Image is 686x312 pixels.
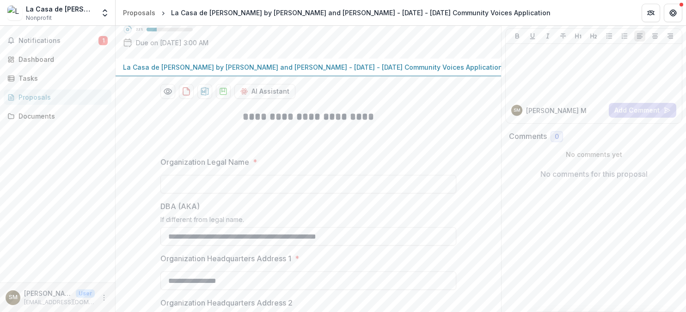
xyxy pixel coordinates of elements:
[171,8,551,18] div: La Casa de [PERSON_NAME] by [PERSON_NAME] and [PERSON_NAME] - [DATE] - [DATE] Community Voices Ap...
[4,33,111,48] button: Notifications1
[4,90,111,105] a: Proposals
[18,73,104,83] div: Tasks
[9,294,18,300] div: Selina Morales
[557,30,569,42] button: Strike
[24,298,95,306] p: [EMAIL_ADDRESS][DOMAIN_NAME]
[649,30,661,42] button: Align Center
[540,168,648,180] p: No comments for this proposal
[160,216,456,227] div: If different from legal name.
[665,30,676,42] button: Align Right
[160,253,291,264] p: Organization Headquarters Address 1
[514,108,521,113] div: Selina Morales
[18,111,104,121] div: Documents
[542,30,553,42] button: Italicize
[119,6,554,19] nav: breadcrumb
[664,4,682,22] button: Get Help
[509,150,679,159] p: No comments yet
[160,297,293,308] p: Organization Headquarters Address 2
[160,84,175,99] button: Preview 0a9b8ef2-9e6e-409f-9405-672844b34059-0.pdf
[555,133,559,141] span: 0
[18,92,104,102] div: Proposals
[18,37,98,45] span: Notifications
[4,52,111,67] a: Dashboard
[160,201,200,212] p: DBA (AKA)
[216,84,231,99] button: download-proposal
[604,30,615,42] button: Bullet List
[136,38,208,48] p: Due on [DATE] 3:00 AM
[136,26,143,33] p: 22 %
[119,6,159,19] a: Proposals
[24,288,72,298] p: [PERSON_NAME]
[160,156,249,168] p: Organization Legal Name
[98,36,108,45] span: 1
[527,30,538,42] button: Underline
[76,289,95,298] p: User
[634,30,645,42] button: Align Left
[18,54,104,64] div: Dashboard
[588,30,599,42] button: Heading 2
[234,84,295,99] button: AI Assistant
[526,106,587,115] p: [PERSON_NAME] M
[609,103,676,118] button: Add Comment
[98,4,111,22] button: Open entity switcher
[509,132,547,141] h2: Comments
[573,30,584,42] button: Heading 1
[26,4,95,14] div: La Casa de [PERSON_NAME] by [PERSON_NAME] and [PERSON_NAME]
[123,62,502,72] p: La Casa de [PERSON_NAME] by [PERSON_NAME] and [PERSON_NAME] - [DATE] - [DATE] Community Voices Ap...
[4,108,111,124] a: Documents
[123,8,155,18] div: Proposals
[7,6,22,20] img: La Casa de Luz by Selina Morales and Alexis C. Garcia
[512,30,523,42] button: Bold
[98,292,110,303] button: More
[619,30,630,42] button: Ordered List
[26,14,52,22] span: Nonprofit
[642,4,660,22] button: Partners
[197,84,212,99] button: download-proposal
[4,71,111,86] a: Tasks
[179,84,194,99] button: download-proposal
